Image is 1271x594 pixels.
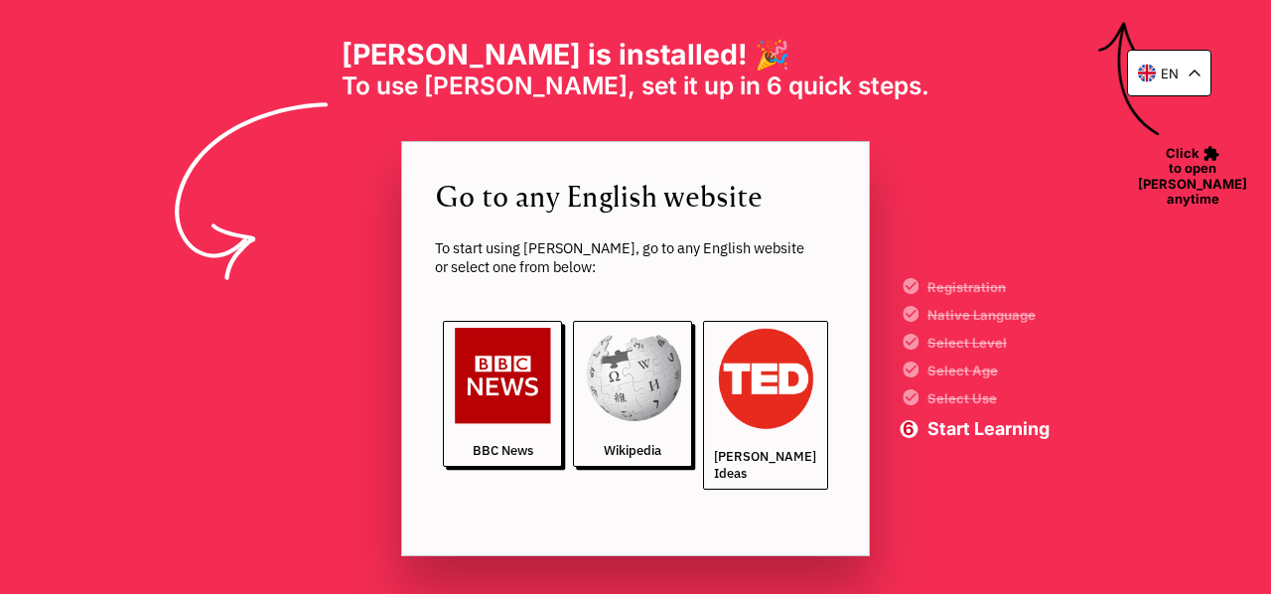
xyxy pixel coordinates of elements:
[604,442,661,459] span: Wikipedia
[435,239,836,276] span: To start using [PERSON_NAME], go to any English website or select one from below:
[927,420,1050,438] span: Start Learning
[1161,66,1179,81] p: en
[927,309,1050,322] span: Native Language
[927,392,1050,405] span: Select Use
[473,442,533,459] span: BBC News
[573,321,692,467] a: Wikipedia
[443,321,562,467] a: BBC News
[927,365,1050,377] span: Select Age
[342,72,929,100] span: To use [PERSON_NAME], set it up in 6 quick steps.
[455,328,551,424] img: bbc
[927,337,1050,350] span: Select Level
[1130,141,1256,208] span: Click to open [PERSON_NAME] anytime
[703,321,828,490] a: [PERSON_NAME] Ideas
[714,328,816,430] img: ted
[342,38,929,72] h1: [PERSON_NAME] is installed! 🎉
[714,448,816,482] span: [PERSON_NAME] Ideas
[927,281,1050,294] span: Registration
[435,175,836,216] span: Go to any English website
[585,328,681,424] img: wikipedia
